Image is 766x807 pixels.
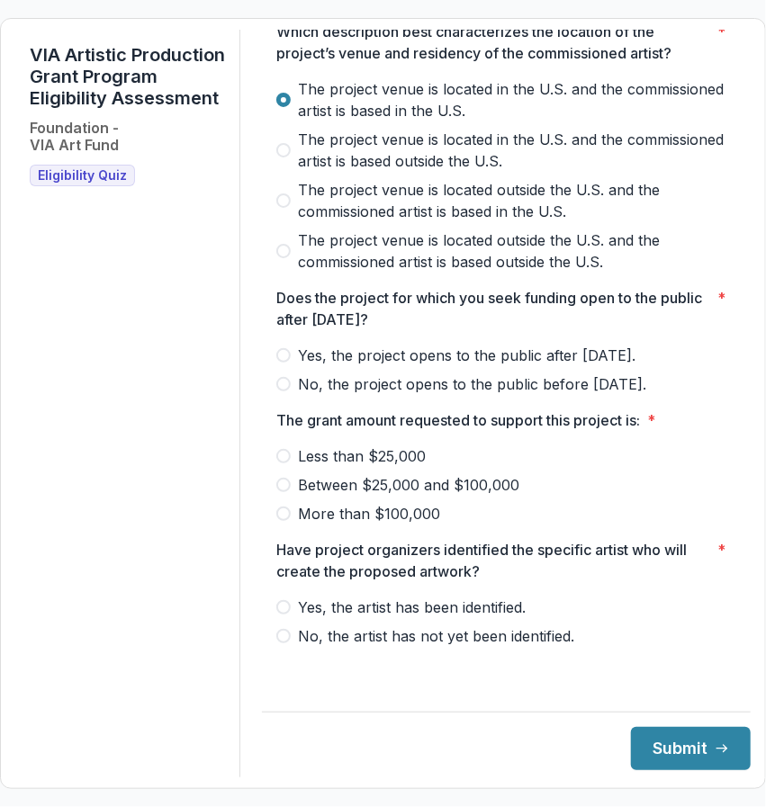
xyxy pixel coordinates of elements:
[631,727,751,770] button: Submit
[276,539,710,582] p: Have project organizers identified the specific artist who will create the proposed artwork?
[298,445,426,467] span: Less than $25,000
[298,78,736,121] span: The project venue is located in the U.S. and the commissioned artist is based in the U.S.
[298,229,736,273] span: The project venue is located outside the U.S. and the commissioned artist is based outside the U.S.
[276,409,640,431] p: The grant amount requested to support this project is:
[298,596,526,618] span: Yes, the artist has been identified.
[298,474,519,496] span: Between $25,000 and $100,000
[30,44,225,109] h1: VIA Artistic Production Grant Program Eligibility Assessment
[298,625,574,647] span: No, the artist has not yet been identified.
[30,120,119,154] h2: Foundation - VIA Art Fund
[276,287,710,330] p: Does the project for which you seek funding open to the public after [DATE]?
[38,168,127,184] span: Eligibility Quiz
[298,373,646,395] span: No, the project opens to the public before [DATE].
[298,179,736,222] span: The project venue is located outside the U.S. and the commissioned artist is based in the U.S.
[298,345,635,366] span: Yes, the project opens to the public after [DATE].
[276,21,710,64] p: Which description best characterizes the location of the project’s venue and residency of the com...
[298,503,440,525] span: More than $100,000
[298,129,736,172] span: The project venue is located in the U.S. and the commissioned artist is based outside the U.S.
